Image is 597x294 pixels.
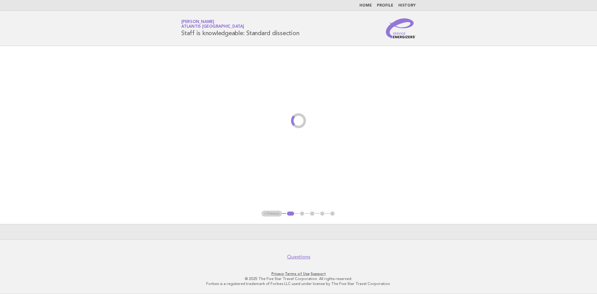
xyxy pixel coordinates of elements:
p: · · [108,271,489,276]
a: Support [311,272,326,276]
a: [PERSON_NAME]Atlantis [GEOGRAPHIC_DATA] [181,20,244,29]
a: Terms of Use [285,272,310,276]
span: Atlantis [GEOGRAPHIC_DATA] [181,25,244,29]
a: History [398,4,416,7]
p: Forbes is a registered trademark of Forbes LLC used under license by The Five Star Travel Corpora... [108,281,489,286]
a: Home [359,4,372,7]
img: Service Energizers [386,18,416,38]
p: © 2025 The Five Star Travel Corporation. All rights reserved. [108,276,489,281]
a: Privacy [271,272,284,276]
a: Profile [377,4,393,7]
h1: Staff is knowledgeable: Standard dissection [181,20,299,36]
a: Questions [287,254,310,260]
